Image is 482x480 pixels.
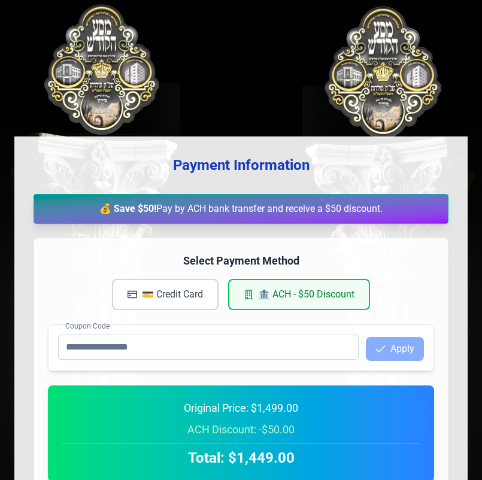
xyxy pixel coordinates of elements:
[34,156,448,175] h3: Payment Information
[48,253,434,269] h4: Select Payment Method
[62,400,420,417] div: Original Price: $1,499.00
[62,421,420,438] div: ACH Discount: -$50.00
[62,448,420,467] h2: Total: $1,449.00
[112,279,219,310] button: 💳 Credit Card
[99,203,156,214] strong: 💰 Save $50!
[366,337,424,361] button: Apply
[228,279,370,310] button: 🏦 ACH - $50 Discount
[34,194,448,224] div: Pay by ACH bank transfer and receive a $50 discount.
